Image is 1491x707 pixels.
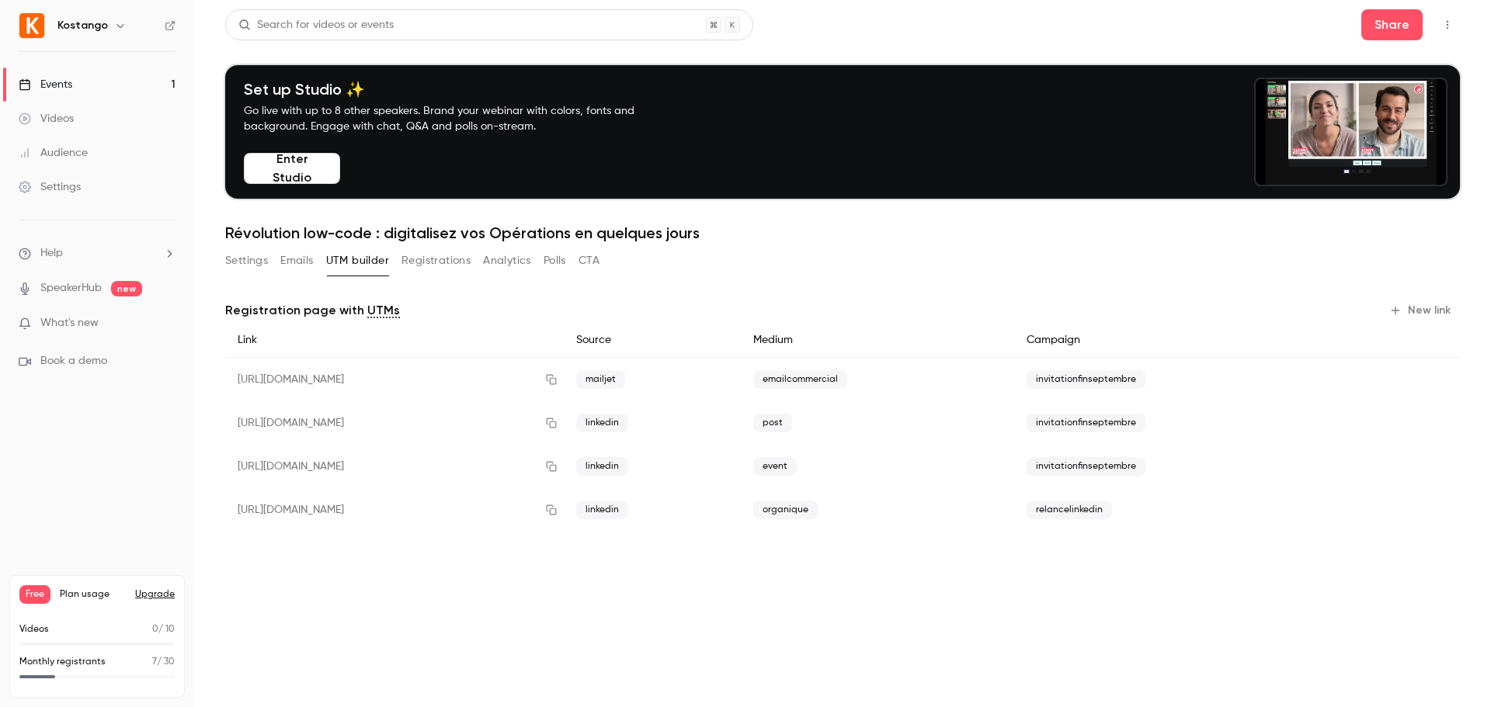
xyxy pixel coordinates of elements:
p: Go live with up to 8 other speakers. Brand your webinar with colors, fonts and background. Engage... [244,103,671,134]
button: Settings [225,248,268,273]
button: Polls [544,248,566,273]
div: [URL][DOMAIN_NAME] [225,488,564,532]
div: Campaign [1014,323,1345,358]
span: event [753,457,797,476]
span: linkedin [576,501,628,519]
button: Upgrade [135,588,175,601]
button: Enter Studio [244,153,340,184]
button: Analytics [483,248,531,273]
span: linkedin [576,414,628,432]
li: help-dropdown-opener [19,245,176,262]
span: new [111,281,142,296]
span: Help [40,245,63,262]
span: invitationfinseptembre [1027,370,1145,389]
button: UTM builder [326,248,389,273]
div: Audience [19,145,88,161]
p: Registration page with [225,301,400,320]
p: / 30 [152,655,175,669]
p: Videos [19,622,49,636]
div: Link [225,323,564,358]
a: UTMs [367,301,400,320]
span: 7 [152,657,157,667]
p: / 10 [152,622,175,636]
p: Monthly registrants [19,655,106,669]
a: SpeakerHub [40,280,102,296]
h6: Kostango [57,18,108,33]
button: Share [1361,9,1423,40]
div: Source [564,323,741,358]
div: [URL][DOMAIN_NAME] [225,358,564,402]
div: Medium [741,323,1015,358]
span: emailcommercial [753,370,847,389]
h4: Set up Studio ✨ [244,80,671,99]
span: organique [753,501,818,519]
button: CTA [579,248,600,273]
div: Events [19,77,72,92]
span: What's new [40,315,99,331]
span: linkedin [576,457,628,476]
div: Settings [19,179,81,195]
button: Emails [280,248,313,273]
div: Search for videos or events [238,17,394,33]
span: Book a demo [40,353,107,369]
div: [URL][DOMAIN_NAME] [225,401,564,445]
img: Kostango [19,13,44,38]
span: 0 [152,625,158,634]
div: [URL][DOMAIN_NAME] [225,445,564,488]
span: relancelinkedin [1027,501,1112,519]
button: New link [1383,298,1460,323]
h1: Révolution low-code : digitalisez vos Opérations en quelques jours [225,224,1460,242]
span: Free [19,585,50,604]
div: Videos [19,111,74,126]
span: mailjet [576,370,625,389]
span: invitationfinseptembre [1027,414,1145,432]
button: Registrations [401,248,471,273]
span: Plan usage [60,588,126,601]
span: post [753,414,792,432]
span: invitationfinseptembre [1027,457,1145,476]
